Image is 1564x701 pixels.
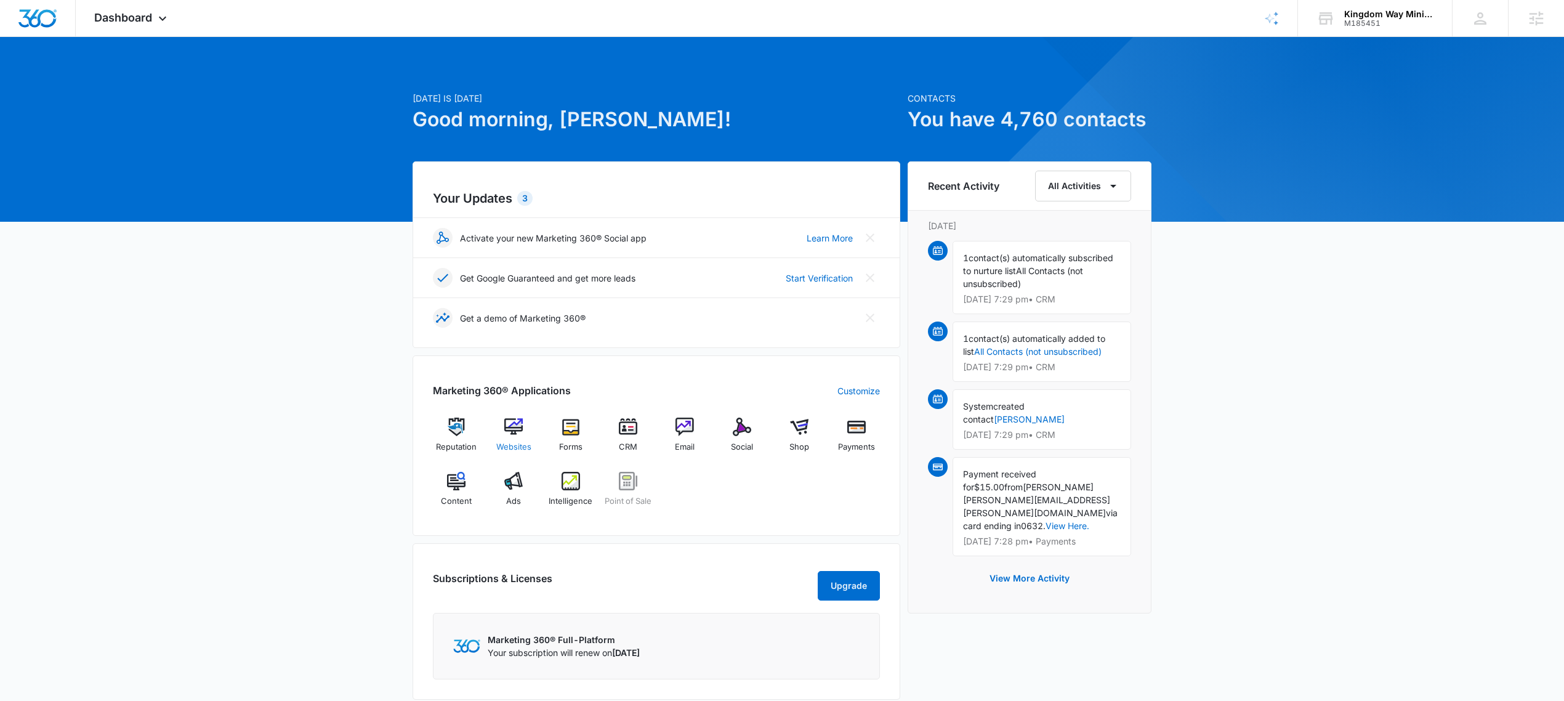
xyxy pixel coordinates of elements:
p: Contacts [908,92,1151,105]
span: Email [675,441,695,453]
p: Get Google Guaranteed and get more leads [460,272,635,285]
a: Ads [490,472,538,516]
div: Domain Overview [47,73,110,81]
span: Shop [789,441,809,453]
span: 1 [963,253,969,263]
span: Dashboard [94,11,152,24]
button: Close [860,228,880,248]
a: [PERSON_NAME] [994,414,1065,424]
button: Upgrade [818,571,880,601]
img: tab_domain_overview_orange.svg [33,71,43,81]
span: 0632. [1021,521,1046,531]
a: All Contacts (not unsubscribed) [974,346,1102,357]
a: CRM [604,418,651,462]
a: Shop [776,418,823,462]
a: Customize [837,384,880,397]
img: logo_orange.svg [20,20,30,30]
div: Keywords by Traffic [136,73,208,81]
div: 3 [517,191,533,206]
h1: Good morning, [PERSON_NAME]! [413,105,900,134]
span: Point of Sale [605,495,651,508]
a: Forms [547,418,595,462]
p: [DATE] 7:29 pm • CRM [963,295,1121,304]
span: CRM [619,441,637,453]
span: [PERSON_NAME] [1023,482,1094,492]
p: Marketing 360® Full-Platform [488,633,640,646]
p: Activate your new Marketing 360® Social app [460,232,647,245]
button: Close [860,308,880,328]
a: Email [661,418,709,462]
span: Forms [559,441,582,453]
a: Reputation [433,418,480,462]
button: View More Activity [977,564,1082,593]
a: Learn More [807,232,853,245]
div: v 4.0.25 [34,20,60,30]
p: Get a demo of Marketing 360® [460,312,586,325]
div: account id [1344,19,1434,28]
a: Intelligence [547,472,595,516]
span: [PERSON_NAME][EMAIL_ADDRESS][PERSON_NAME][DOMAIN_NAME] [963,495,1110,518]
p: [DATE] [928,219,1131,232]
h1: You have 4,760 contacts [908,105,1151,134]
h6: Recent Activity [928,179,999,193]
button: All Activities [1035,171,1131,201]
img: website_grey.svg [20,32,30,42]
h2: Your Updates [433,189,880,208]
a: Point of Sale [604,472,651,516]
span: 1 [963,333,969,344]
span: Intelligence [549,495,592,508]
div: Domain: [DOMAIN_NAME] [32,32,135,42]
span: contact(s) automatically added to list [963,333,1105,357]
a: Payments [832,418,880,462]
span: All Contacts (not unsubscribed) [963,265,1083,289]
div: account name [1344,9,1434,19]
p: [DATE] 7:29 pm • CRM [963,363,1121,371]
h2: Subscriptions & Licenses [433,571,552,596]
p: [DATE] 7:28 pm • Payments [963,537,1121,546]
span: contact(s) automatically subscribed to nurture list [963,253,1113,276]
p: [DATE] 7:29 pm • CRM [963,431,1121,439]
h2: Marketing 360® Applications [433,383,571,398]
span: Ads [506,495,521,508]
button: Close [860,268,880,288]
span: Social [731,441,753,453]
img: Marketing 360 Logo [453,639,480,652]
img: tab_keywords_by_traffic_grey.svg [123,71,132,81]
a: View Here. [1046,521,1089,531]
a: Social [719,418,766,462]
p: Your subscription will renew on [488,646,640,659]
span: $15.00 [974,482,1004,492]
span: Content [441,495,472,508]
a: Websites [490,418,538,462]
span: Reputation [436,441,477,453]
span: [DATE] [612,647,640,658]
a: Content [433,472,480,516]
span: Payments [838,441,875,453]
p: [DATE] is [DATE] [413,92,900,105]
span: Websites [496,441,531,453]
span: System [963,401,993,411]
span: Payment received for [963,469,1036,492]
span: from [1004,482,1023,492]
a: Start Verification [786,272,853,285]
span: created contact [963,401,1025,424]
